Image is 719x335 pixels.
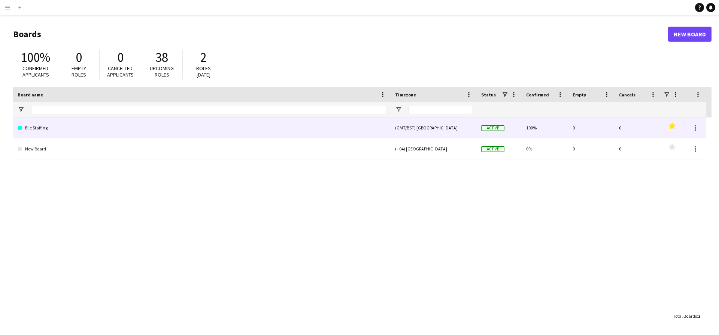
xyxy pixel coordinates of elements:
[698,313,700,319] span: 2
[481,125,504,131] span: Active
[31,105,386,114] input: Board name Filter Input
[391,138,477,159] div: (+04) [GEOGRAPHIC_DATA]
[391,117,477,138] div: (GMT/BST) [GEOGRAPHIC_DATA]
[481,92,496,98] span: Status
[18,138,386,159] a: New Board
[673,309,700,323] div: :
[568,117,615,138] div: 0
[573,92,586,98] span: Empty
[619,92,635,98] span: Cancels
[615,138,661,159] div: 0
[107,65,134,78] span: Cancelled applicants
[568,138,615,159] div: 0
[200,49,207,66] span: 2
[155,49,168,66] span: 38
[395,106,402,113] button: Open Filter Menu
[22,65,49,78] span: Confirmed applicants
[13,29,668,40] h1: Boards
[615,117,661,138] div: 0
[668,27,712,42] a: New Board
[150,65,174,78] span: Upcoming roles
[18,92,43,98] span: Board name
[522,117,568,138] div: 100%
[18,106,24,113] button: Open Filter Menu
[117,49,124,66] span: 0
[76,49,82,66] span: 0
[395,92,416,98] span: Timezone
[522,138,568,159] div: 0%
[196,65,211,78] span: Roles [DATE]
[481,146,504,152] span: Active
[21,49,50,66] span: 100%
[72,65,86,78] span: Empty roles
[526,92,549,98] span: Confirmed
[18,117,386,138] a: Elle Staffing
[673,313,697,319] span: Total Boards
[409,105,472,114] input: Timezone Filter Input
